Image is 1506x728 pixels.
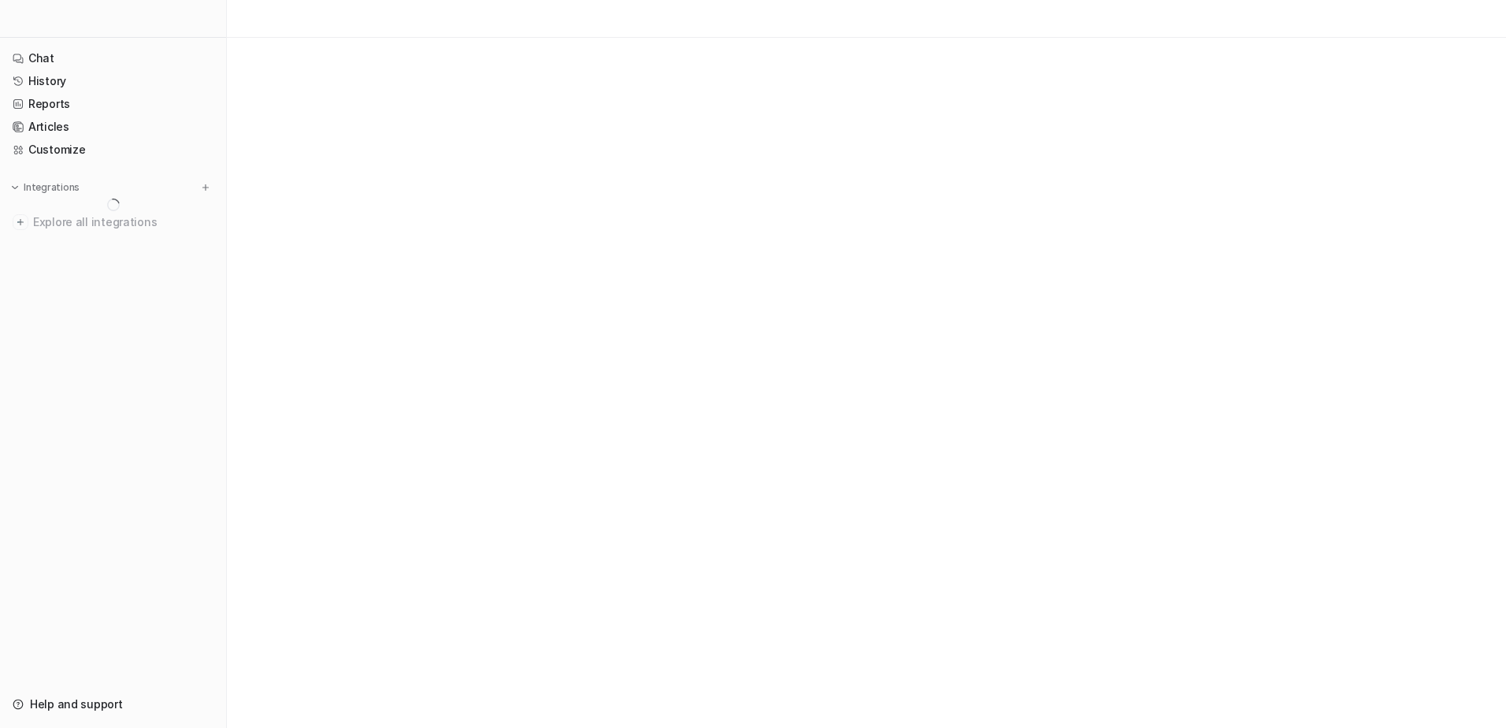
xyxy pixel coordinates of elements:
[6,693,220,715] a: Help and support
[6,139,220,161] a: Customize
[13,214,28,230] img: explore all integrations
[6,70,220,92] a: History
[6,211,220,233] a: Explore all integrations
[24,181,80,194] p: Integrations
[6,116,220,138] a: Articles
[6,180,84,195] button: Integrations
[200,182,211,193] img: menu_add.svg
[6,47,220,69] a: Chat
[6,93,220,115] a: Reports
[9,182,20,193] img: expand menu
[33,210,213,235] span: Explore all integrations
